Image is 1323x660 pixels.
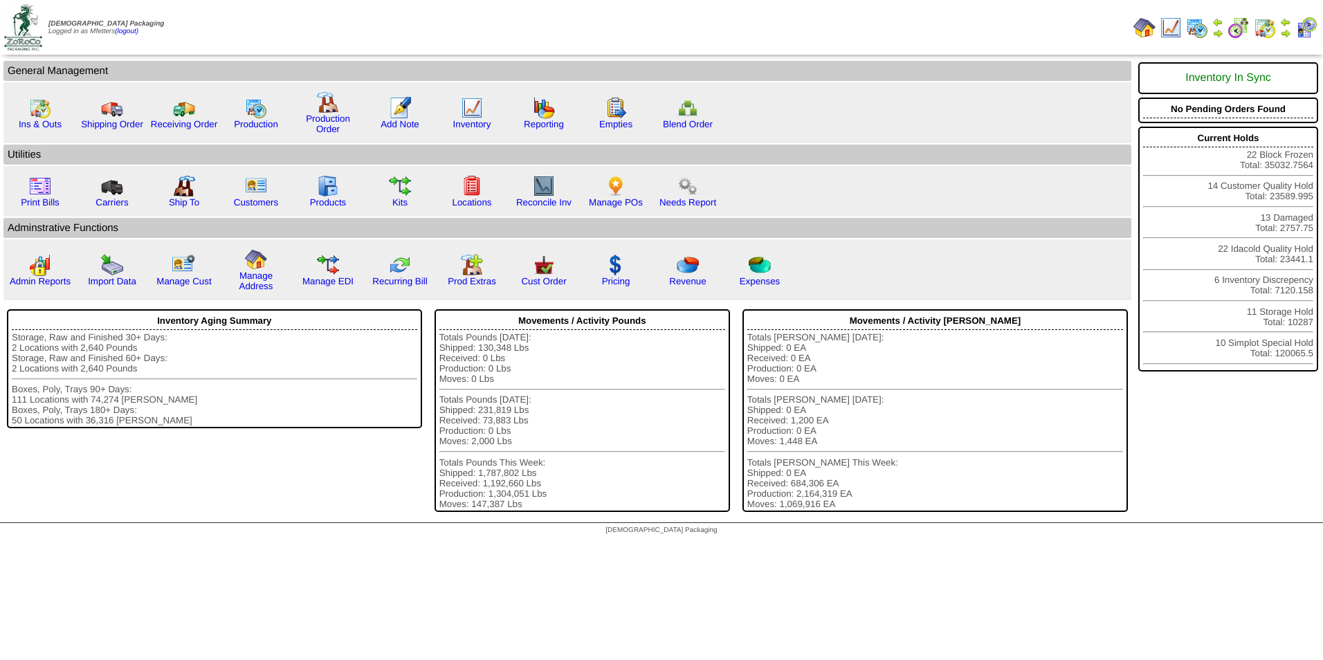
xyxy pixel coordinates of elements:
a: Revenue [669,276,706,286]
img: home.gif [1133,17,1156,39]
img: line_graph2.gif [533,175,555,197]
img: line_graph.gif [1160,17,1182,39]
img: cust_order.png [533,254,555,276]
a: Receiving Order [151,119,217,129]
a: Pricing [602,276,630,286]
img: workorder.gif [605,97,627,119]
a: Ship To [169,197,199,208]
img: graph.gif [533,97,555,119]
img: truck.gif [101,97,123,119]
img: line_graph.gif [461,97,483,119]
span: [DEMOGRAPHIC_DATA] Packaging [605,526,717,534]
a: Manage Address [239,271,273,291]
img: workflow.png [677,175,699,197]
img: dollar.gif [605,254,627,276]
img: prodextras.gif [461,254,483,276]
a: Carriers [95,197,128,208]
img: graph2.png [29,254,51,276]
div: Movements / Activity Pounds [439,312,725,330]
a: Shipping Order [81,119,143,129]
img: arrowleft.gif [1280,17,1291,28]
a: Add Note [381,119,419,129]
a: Admin Reports [10,276,71,286]
img: workflow.gif [389,175,411,197]
img: factory2.gif [173,175,195,197]
img: calendarprod.gif [245,97,267,119]
img: calendarcustomer.gif [1295,17,1317,39]
div: Storage, Raw and Finished 30+ Days: 2 Locations with 2,640 Pounds Storage, Raw and Finished 60+ D... [12,332,417,425]
a: Import Data [88,276,136,286]
a: Print Bills [21,197,60,208]
a: Reconcile Inv [516,197,572,208]
a: Production Order [306,113,350,134]
div: Inventory Aging Summary [12,312,417,330]
img: import.gif [101,254,123,276]
a: Blend Order [663,119,713,129]
a: Manage POs [589,197,643,208]
td: Adminstrative Functions [3,218,1131,238]
img: home.gif [245,248,267,271]
a: Products [310,197,347,208]
a: Inventory [453,119,491,129]
img: po.png [605,175,627,197]
div: Movements / Activity [PERSON_NAME] [747,312,1123,330]
a: Recurring Bill [372,276,427,286]
a: Locations [452,197,491,208]
span: [DEMOGRAPHIC_DATA] Packaging [48,20,164,28]
a: Expenses [740,276,781,286]
a: Prod Extras [448,276,496,286]
a: Kits [392,197,408,208]
a: Customers [234,197,278,208]
img: orders.gif [389,97,411,119]
img: calendarprod.gif [1186,17,1208,39]
td: General Management [3,61,1131,81]
div: Totals [PERSON_NAME] [DATE]: Shipped: 0 EA Received: 0 EA Production: 0 EA Moves: 0 EA Totals [PE... [747,332,1123,509]
a: Manage Cust [156,276,211,286]
img: edi.gif [317,254,339,276]
div: No Pending Orders Found [1143,100,1313,118]
img: locations.gif [461,175,483,197]
img: invoice2.gif [29,175,51,197]
img: zoroco-logo-small.webp [4,4,42,51]
a: (logout) [115,28,138,35]
img: network.png [677,97,699,119]
a: Reporting [524,119,564,129]
td: Utilities [3,145,1131,165]
img: pie_chart.png [677,254,699,276]
img: managecust.png [172,254,197,276]
div: Inventory In Sync [1143,65,1313,91]
a: Empties [599,119,632,129]
img: factory.gif [317,91,339,113]
a: Needs Report [659,197,716,208]
a: Manage EDI [302,276,354,286]
img: arrowright.gif [1212,28,1223,39]
img: truck2.gif [173,97,195,119]
a: Cust Order [521,276,566,286]
img: arrowleft.gif [1212,17,1223,28]
div: Totals Pounds [DATE]: Shipped: 130,348 Lbs Received: 0 Lbs Production: 0 Lbs Moves: 0 Lbs Totals ... [439,332,725,509]
img: pie_chart2.png [749,254,771,276]
img: arrowright.gif [1280,28,1291,39]
img: reconcile.gif [389,254,411,276]
img: truck3.gif [101,175,123,197]
img: customers.gif [245,175,267,197]
img: cabinet.gif [317,175,339,197]
div: 22 Block Frozen Total: 35032.7564 14 Customer Quality Hold Total: 23589.995 13 Damaged Total: 275... [1138,127,1318,372]
img: calendarinout.gif [29,97,51,119]
div: Current Holds [1143,129,1313,147]
a: Production [234,119,278,129]
span: Logged in as Mfetters [48,20,164,35]
a: Ins & Outs [19,119,62,129]
img: calendarblend.gif [1228,17,1250,39]
img: calendarinout.gif [1254,17,1276,39]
